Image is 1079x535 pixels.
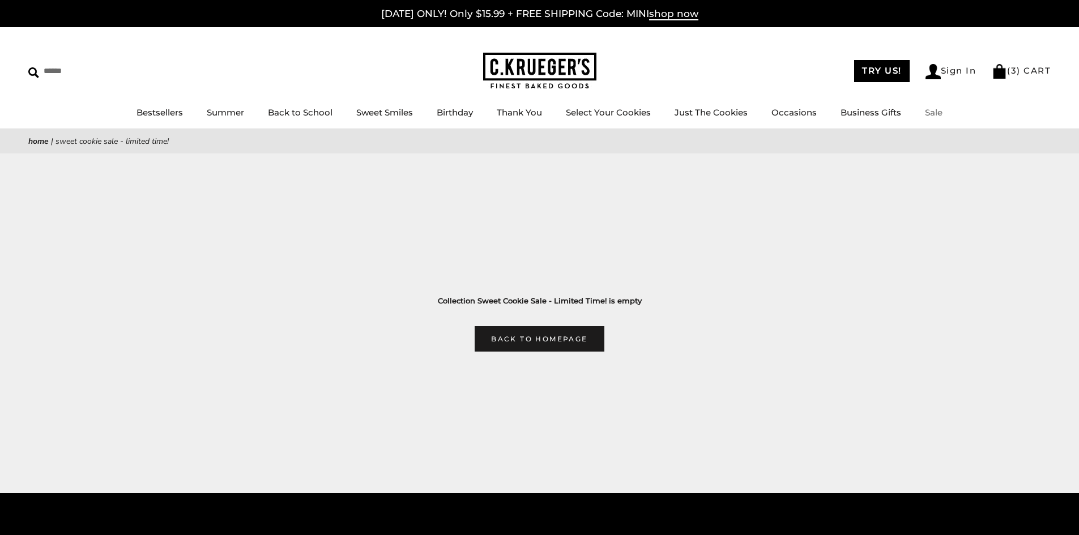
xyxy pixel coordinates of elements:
[483,53,596,89] img: C.KRUEGER'S
[926,64,941,79] img: Account
[268,107,332,118] a: Back to School
[992,64,1007,79] img: Bag
[649,8,698,20] span: shop now
[28,135,1051,148] nav: breadcrumbs
[475,326,604,352] a: Back to homepage
[28,67,39,78] img: Search
[28,62,163,80] input: Search
[356,107,413,118] a: Sweet Smiles
[854,60,910,82] a: TRY US!
[1011,65,1017,76] span: 3
[992,65,1051,76] a: (3) CART
[841,107,901,118] a: Business Gifts
[437,107,473,118] a: Birthday
[925,107,942,118] a: Sale
[675,107,748,118] a: Just The Cookies
[566,107,651,118] a: Select Your Cookies
[381,8,698,20] a: [DATE] ONLY! Only $15.99 + FREE SHIPPING Code: MINIshop now
[45,295,1034,307] h3: Collection Sweet Cookie Sale - Limited Time! is empty
[137,107,183,118] a: Bestsellers
[51,136,53,147] span: |
[497,107,542,118] a: Thank You
[207,107,244,118] a: Summer
[28,136,49,147] a: Home
[926,64,976,79] a: Sign In
[771,107,817,118] a: Occasions
[56,136,169,147] span: Sweet Cookie Sale - Limited Time!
